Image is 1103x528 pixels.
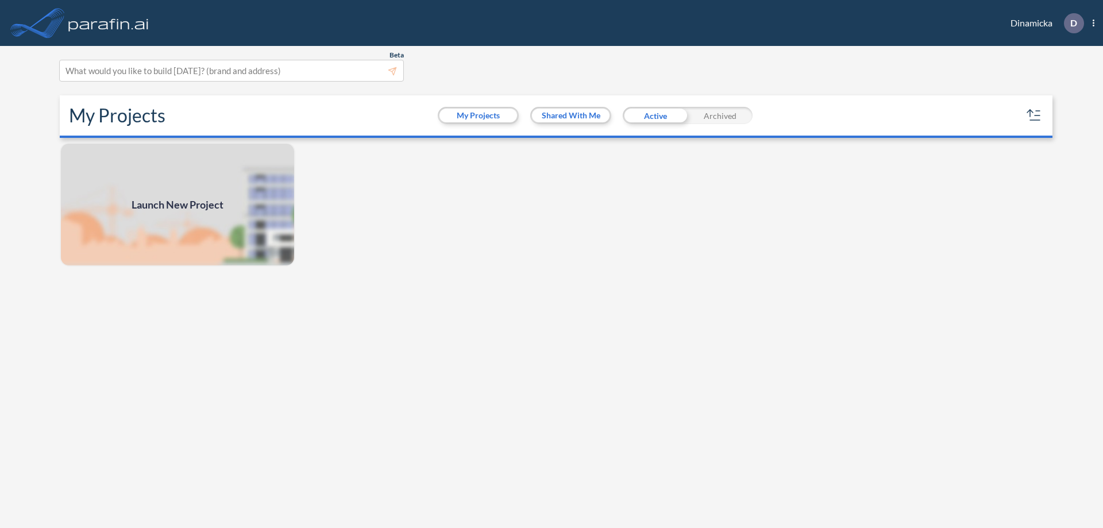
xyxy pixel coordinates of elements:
[60,142,295,267] img: add
[439,109,517,122] button: My Projects
[993,13,1094,33] div: Dinamicka
[623,107,688,124] div: Active
[1025,106,1043,125] button: sort
[1070,18,1077,28] p: D
[688,107,753,124] div: Archived
[69,105,165,126] h2: My Projects
[66,11,151,34] img: logo
[389,51,404,60] span: Beta
[132,197,223,213] span: Launch New Project
[60,142,295,267] a: Launch New Project
[532,109,610,122] button: Shared With Me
